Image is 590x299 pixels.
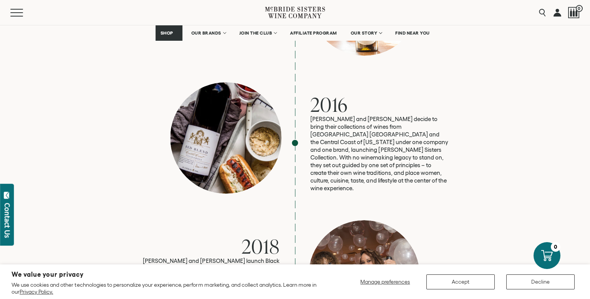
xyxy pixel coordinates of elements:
span: OUR BRANDS [191,30,221,36]
a: AFFILIATE PROGRAM [285,25,342,41]
div: 0 [551,242,560,252]
span: SHOP [161,30,174,36]
a: FIND NEAR YOU [390,25,435,41]
div: Contact Us [3,203,11,238]
span: OUR STORY [351,30,378,36]
button: Mobile Menu Trigger [10,9,38,17]
span: AFFILIATE PROGRAM [290,30,337,36]
p: [PERSON_NAME] and [PERSON_NAME] decide to bring their collections of wines from [GEOGRAPHIC_DATA]... [310,115,449,192]
h2: We value your privacy [12,271,327,278]
a: Privacy Policy. [20,289,53,295]
button: Accept [426,274,495,289]
span: FIND NEAR YOU [395,30,430,36]
span: 0 [576,5,583,12]
span: 2018 [242,233,280,259]
span: Manage preferences [360,279,410,285]
a: JOIN THE CLUB [234,25,282,41]
a: SHOP [156,25,182,41]
a: OUR STORY [346,25,387,41]
button: Manage preferences [356,274,415,289]
button: Decline [506,274,575,289]
a: OUR BRANDS [186,25,230,41]
p: We use cookies and other technologies to personalize your experience, perform marketing, and coll... [12,281,327,295]
span: JOIN THE CLUB [239,30,272,36]
span: 2016 [310,91,348,118]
